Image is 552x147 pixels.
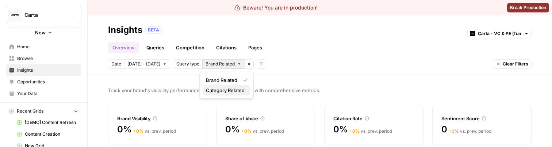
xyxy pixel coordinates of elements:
a: Competition [172,42,209,53]
div: Citation Rate [333,115,414,122]
span: Track your brand's visibility performance across answer engines with comprehensive metrics. [108,87,532,94]
span: Opportunities [17,79,78,85]
span: Query type [176,61,199,67]
a: Citations [212,42,241,53]
span: [DATE] - [DATE] [127,61,160,67]
button: [DATE] - [DATE] [124,59,170,69]
a: Insights [6,64,81,76]
button: Brand Related [202,59,244,69]
span: Browse [17,55,78,62]
span: Category Related [206,87,245,94]
span: 0% [225,124,240,135]
span: + 0 % [133,128,143,134]
span: Break Production [510,4,546,11]
span: Brand Related [206,76,237,84]
span: 0% [117,124,132,135]
span: Brand Related [206,61,235,67]
span: [DEMO] Content Refresh [25,119,78,126]
button: Recent Grids [6,106,81,117]
a: Queries [142,42,169,53]
a: Your Data [6,88,81,99]
a: Browse [6,53,81,64]
span: Recent Grids [17,108,43,114]
span: + 0 % [449,128,459,134]
div: vs. prev. period [241,128,284,135]
div: vs. prev. period [449,128,491,135]
span: + 0 % [349,128,360,134]
span: Your Data [17,90,78,97]
span: 0% [333,124,348,135]
span: Home [17,44,78,50]
span: New [35,29,46,36]
a: Pages [244,42,267,53]
a: Overview [108,42,139,53]
a: Content Creation [14,128,81,140]
img: Carta Logo [8,8,22,22]
div: Share of Voice [225,115,306,122]
button: Break Production [507,3,549,12]
div: vs. prev. period [133,128,176,135]
button: Workspace: Carta [6,6,81,24]
div: Brand Related [200,72,254,99]
a: Home [6,41,81,53]
span: Content Creation [25,131,78,137]
div: Beware! You are in production! [234,4,318,11]
div: Brand Visibility [117,115,198,122]
span: 0 [441,124,447,135]
div: vs. prev. period [349,128,392,135]
span: Insights [17,67,78,73]
div: BETA [145,26,162,34]
span: + 0 % [241,128,252,134]
div: Sentiment Score [441,115,522,122]
span: Carta [24,11,69,19]
div: Insights [108,24,142,36]
button: New [6,27,81,38]
input: Carta - VC & PE (fund admin) [478,30,521,37]
span: Clear Filters [503,61,528,67]
span: Date [111,61,121,67]
button: Clear Filters [493,59,532,69]
a: [DEMO] Content Refresh [14,117,81,128]
a: Opportunities [6,76,81,88]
